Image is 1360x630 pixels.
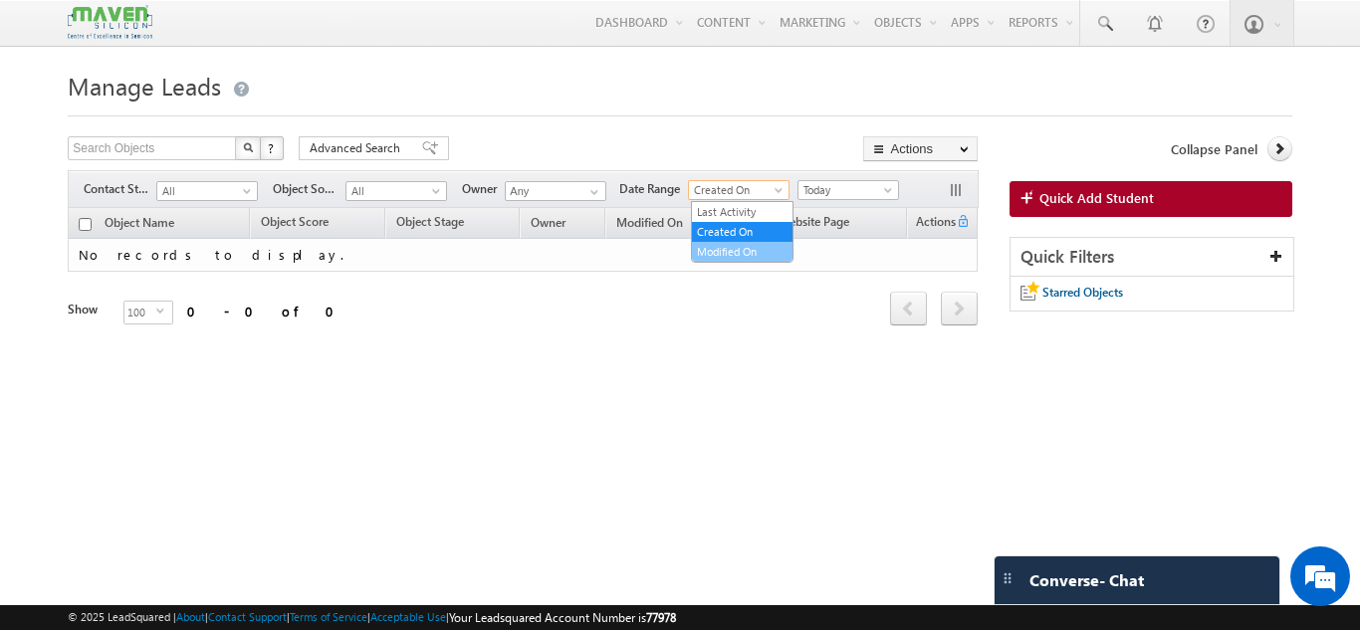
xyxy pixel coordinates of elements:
[187,300,346,322] div: 0 - 0 of 0
[84,180,156,198] span: Contact Stage
[310,139,406,157] span: Advanced Search
[68,239,978,272] td: No records to display.
[1000,570,1016,586] img: carter-drag
[579,182,604,202] a: Show All Items
[863,136,978,161] button: Actions
[261,214,329,229] span: Object Score
[1042,285,1123,300] span: Starred Objects
[1171,140,1257,158] span: Collapse Panel
[386,211,474,237] a: Object Stage
[156,307,172,315] span: select
[941,294,978,325] a: next
[908,211,956,237] span: Actions
[449,610,676,625] span: Your Leadsquared Account Number is
[462,180,505,198] span: Owner
[124,302,156,323] span: 100
[505,181,606,201] input: Type to Search
[768,211,859,237] a: Website Page
[26,184,363,472] textarea: Type your message and click 'Submit'
[208,610,287,623] a: Contact Support
[1039,189,1154,207] span: Quick Add Student
[619,180,688,198] span: Date Range
[531,215,566,230] span: Owner
[616,215,683,230] span: Modified On
[646,610,676,625] span: 77978
[797,180,899,200] a: Today
[686,216,702,232] span: (sorted descending)
[290,610,367,623] a: Terms of Service
[692,243,793,261] a: Modified On
[273,180,345,198] span: Object Source
[260,136,284,160] button: ?
[156,181,258,201] a: All
[104,105,335,130] div: Leave a message
[691,201,793,263] ul: Created On
[1029,571,1144,589] span: Converse - Chat
[327,10,374,58] div: Minimize live chat window
[890,292,927,325] span: prev
[176,610,205,623] a: About
[798,181,893,199] span: Today
[1010,181,1292,217] a: Quick Add Student
[79,218,92,231] input: Check all records
[396,214,464,229] span: Object Stage
[68,608,676,627] span: © 2025 LeadSquared | | | | |
[692,223,793,241] a: Created On
[268,139,277,156] span: ?
[778,214,849,229] span: Website Page
[243,142,253,152] img: Search
[68,70,221,102] span: Manage Leads
[68,5,151,40] img: Custom Logo
[251,211,339,237] a: Object Score
[1011,238,1293,277] div: Quick Filters
[692,203,793,221] a: Last Activity
[68,301,108,318] div: Show
[345,181,447,201] a: All
[346,182,441,200] span: All
[941,292,978,325] span: next
[292,489,361,516] em: Submit
[689,181,784,199] span: Created On
[606,211,712,237] a: Modified On (sorted descending)
[157,182,252,200] span: All
[95,212,184,238] a: Object Name
[890,294,927,325] a: prev
[370,610,446,623] a: Acceptable Use
[34,105,84,130] img: d_60004797649_company_0_60004797649
[688,180,790,200] a: Created On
